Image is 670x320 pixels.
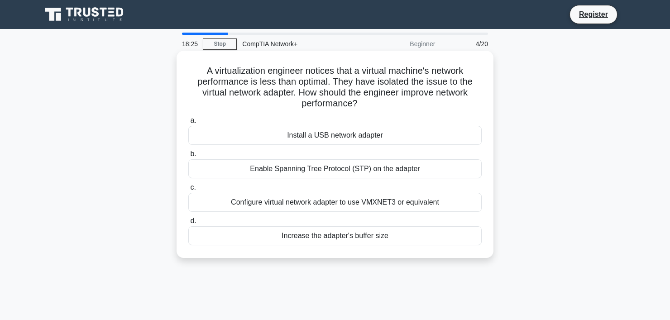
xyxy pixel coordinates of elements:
div: Beginner [361,35,440,53]
span: a. [190,116,196,124]
a: Stop [203,38,237,50]
span: b. [190,150,196,158]
div: Configure virtual network adapter to use VMXNET3 or equivalent [188,193,482,212]
div: 4/20 [440,35,493,53]
h5: A virtualization engineer notices that a virtual machine's network performance is less than optim... [187,65,483,110]
div: Install a USB network adapter [188,126,482,145]
div: Enable Spanning Tree Protocol (STP) on the adapter [188,159,482,178]
div: 18:25 [177,35,203,53]
span: d. [190,217,196,224]
a: Register [574,9,613,20]
span: c. [190,183,196,191]
div: Increase the adapter's buffer size [188,226,482,245]
div: CompTIA Network+ [237,35,361,53]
